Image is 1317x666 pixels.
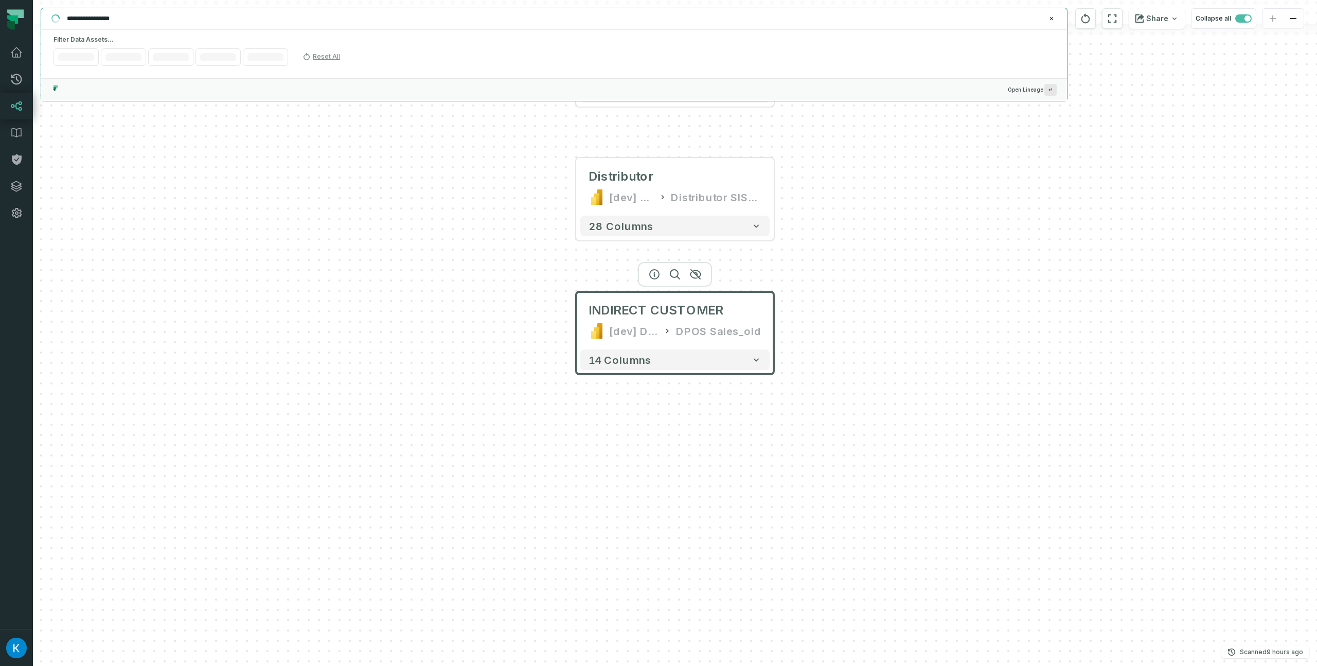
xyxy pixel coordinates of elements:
relative-time: Oct 15, 2025, 4:03 AM GMT+3 [1267,648,1303,656]
div: Distributor SISO Dashboard [671,189,761,205]
span: Press ↵ to add a new Data Asset to the graph [1044,84,1057,96]
div: [dev] DAPS Semantic Layer [609,323,659,339]
div: [dev] DAPS Semantic Layer [609,189,654,205]
div: DPOS Sales_old [676,323,761,339]
span: Open Lineage [1008,84,1057,96]
img: avatar of Kosta Shougaev [6,638,27,658]
button: Clear search query [1046,13,1057,24]
h5: Filter Data Assets... [54,36,1055,44]
div: Suggestions [41,72,1067,78]
button: Share [1129,8,1185,29]
span: INDIRECT CUSTOMER [589,302,723,319]
span: 28 columns [589,220,653,232]
button: Collapse all [1191,8,1256,29]
button: Scanned[DATE] 4:03:47 AM [1221,646,1309,658]
p: Scanned [1240,647,1303,657]
button: zoom out [1283,9,1304,29]
button: Reset All [298,48,344,65]
span: 14 columns [589,354,651,366]
div: Distributor [589,168,653,185]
